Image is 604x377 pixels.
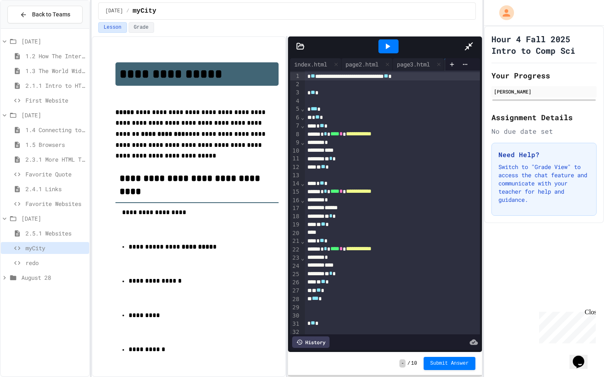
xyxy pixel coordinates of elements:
[25,229,86,238] span: 2.5.1 Websites
[133,6,157,16] span: myCity
[290,171,300,180] div: 13
[491,70,597,81] h2: Your Progress
[290,80,300,89] div: 2
[290,163,300,171] div: 12
[300,238,304,244] span: Fold line
[290,139,300,147] div: 9
[25,258,86,267] span: redo
[290,97,300,105] div: 4
[300,105,304,112] span: Fold line
[3,3,57,52] div: Chat with us now!Close
[21,214,86,223] span: [DATE]
[300,122,304,129] span: Fold line
[290,246,300,254] div: 22
[25,185,86,193] span: 2.4.1 Links
[25,96,86,105] span: First Website
[290,155,300,163] div: 11
[21,37,86,46] span: [DATE]
[21,273,86,282] span: August 28
[32,10,70,19] span: Back to Teams
[498,150,590,160] h3: Need Help?
[399,359,406,368] span: -
[290,58,341,71] div: index.html
[300,180,304,187] span: Fold line
[290,295,300,304] div: 28
[444,60,485,69] div: page4.html
[491,3,516,22] div: My Account
[290,320,300,328] div: 31
[300,139,304,146] span: Fold line
[25,155,86,164] span: 2.3.1 More HTML Tags
[290,180,300,188] div: 14
[290,328,300,336] div: 32
[498,163,590,204] p: Switch to "Grade View" to access the chat feature and communicate with your teacher for help and ...
[290,204,300,212] div: 17
[290,237,300,245] div: 21
[393,58,444,71] div: page3.html
[300,255,304,261] span: Fold line
[129,22,154,33] button: Grade
[25,66,86,75] span: 1.3 The World Wide Web
[290,279,300,287] div: 26
[424,357,475,370] button: Submit Answer
[25,199,86,208] span: Favorite Websites
[290,304,300,312] div: 29
[25,81,86,90] span: 2.1.1 Intro to HTML
[290,147,300,155] div: 10
[21,111,86,119] span: [DATE]
[569,344,596,369] iframe: chat widget
[341,60,383,69] div: page2.html
[290,196,300,205] div: 16
[290,130,300,139] div: 8
[536,308,596,343] iframe: chat widget
[98,22,127,33] button: Lesson
[290,212,300,221] div: 18
[290,114,300,122] div: 6
[341,58,393,71] div: page2.html
[494,88,594,95] div: [PERSON_NAME]
[25,170,86,178] span: Favorite Quote
[127,8,129,14] span: /
[407,360,410,367] span: /
[290,122,300,130] div: 7
[25,244,86,252] span: myCity
[290,262,300,270] div: 24
[25,126,86,134] span: 1.4 Connecting to a Website
[290,105,300,113] div: 5
[290,188,300,196] div: 15
[290,60,331,69] div: index.html
[25,52,86,60] span: 1.2 How The Internet Works
[300,114,304,121] span: Fold line
[105,8,123,14] span: [DATE]
[290,312,300,320] div: 30
[491,112,597,123] h2: Assignment Details
[290,254,300,262] div: 23
[491,33,597,56] h1: Hour 4 Fall 2025 Intro to Comp Sci
[393,60,434,69] div: page3.html
[290,287,300,295] div: 27
[300,197,304,203] span: Fold line
[290,221,300,229] div: 19
[25,140,86,149] span: 1.5 Browsers
[290,270,300,279] div: 25
[411,360,417,367] span: 10
[290,89,300,97] div: 3
[430,360,469,367] span: Submit Answer
[491,126,597,136] div: No due date set
[444,58,496,71] div: page4.html
[290,229,300,238] div: 20
[290,72,300,80] div: 1
[7,6,83,23] button: Back to Teams
[292,336,330,348] div: History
